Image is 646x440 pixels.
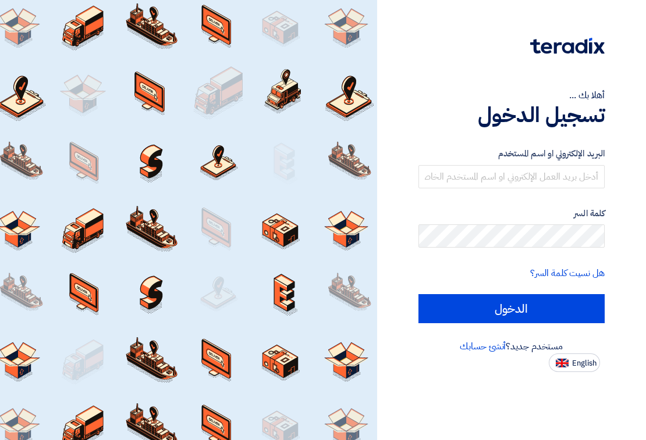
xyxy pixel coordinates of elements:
[418,339,605,353] div: مستخدم جديد؟
[460,339,506,353] a: أنشئ حسابك
[530,266,605,280] a: هل نسيت كلمة السر؟
[418,207,605,220] label: كلمة السر
[549,353,600,372] button: English
[572,359,597,367] span: English
[418,165,605,188] input: أدخل بريد العمل الإلكتروني او اسم المستخدم الخاص بك ...
[530,38,605,54] img: Teradix logo
[418,147,605,160] label: البريد الإلكتروني او اسم المستخدم
[418,102,605,128] h1: تسجيل الدخول
[418,294,605,323] input: الدخول
[556,359,569,367] img: en-US.png
[418,88,605,102] div: أهلا بك ...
